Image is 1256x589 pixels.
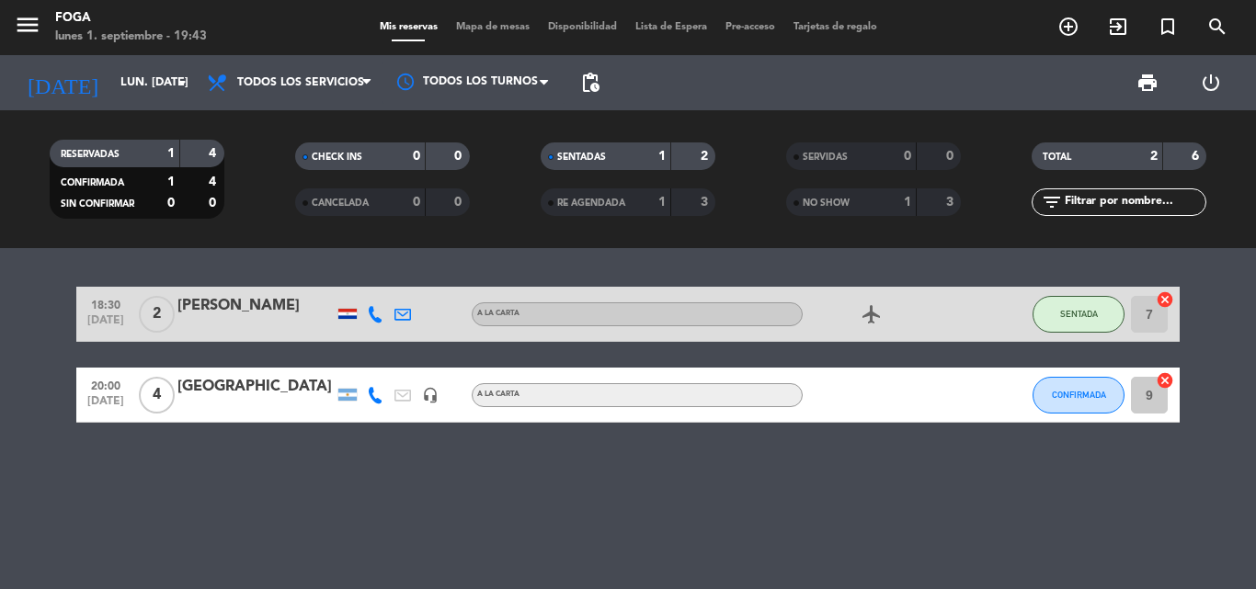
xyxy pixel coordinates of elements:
[167,176,175,188] strong: 1
[1200,72,1222,94] i: power_settings_new
[1150,150,1158,163] strong: 2
[83,314,129,335] span: [DATE]
[177,375,334,399] div: [GEOGRAPHIC_DATA]
[1060,309,1098,319] span: SENTADA
[701,196,712,209] strong: 3
[422,387,439,403] i: headset_mic
[312,198,369,208] span: CANCELADA
[1033,377,1125,413] button: CONFIRMADA
[904,150,911,163] strong: 0
[209,176,220,188] strong: 4
[447,22,539,32] span: Mapa de mesas
[1156,290,1174,309] i: cancel
[1107,16,1129,38] i: exit_to_app
[55,9,207,28] div: FOGA
[1179,55,1242,110] div: LOG OUT
[413,196,420,209] strong: 0
[209,147,220,160] strong: 4
[83,374,129,395] span: 20:00
[1156,371,1174,390] i: cancel
[477,310,520,317] span: A LA CARTA
[14,11,41,45] button: menu
[946,150,957,163] strong: 0
[1043,153,1071,162] span: TOTAL
[167,147,175,160] strong: 1
[557,198,625,208] span: RE AGENDADA
[83,395,129,416] span: [DATE]
[312,153,362,162] span: CHECK INS
[626,22,716,32] span: Lista de Espera
[803,153,848,162] span: SERVIDAS
[167,197,175,210] strong: 0
[803,198,850,208] span: NO SHOW
[14,62,111,103] i: [DATE]
[61,150,120,159] span: RESERVADAS
[1206,16,1228,38] i: search
[1136,72,1159,94] span: print
[1033,296,1125,333] button: SENTADA
[139,296,175,333] span: 2
[454,150,465,163] strong: 0
[861,303,883,325] i: airplanemode_active
[371,22,447,32] span: Mis reservas
[55,28,207,46] div: lunes 1. septiembre - 19:43
[139,377,175,413] span: 4
[946,196,957,209] strong: 3
[477,391,520,398] span: A LA CARTA
[1063,192,1205,212] input: Filtrar por nombre...
[209,197,220,210] strong: 0
[579,72,601,94] span: pending_actions
[171,72,193,94] i: arrow_drop_down
[1052,390,1106,400] span: CONFIRMADA
[1157,16,1179,38] i: turned_in_not
[61,178,124,187] span: CONFIRMADA
[701,150,712,163] strong: 2
[237,76,364,89] span: Todos los servicios
[1057,16,1079,38] i: add_circle_outline
[658,150,666,163] strong: 1
[454,196,465,209] strong: 0
[1041,191,1063,213] i: filter_list
[1192,150,1203,163] strong: 6
[557,153,606,162] span: SENTADAS
[14,11,41,39] i: menu
[716,22,784,32] span: Pre-acceso
[784,22,886,32] span: Tarjetas de regalo
[61,199,134,209] span: SIN CONFIRMAR
[658,196,666,209] strong: 1
[539,22,626,32] span: Disponibilidad
[177,294,334,318] div: [PERSON_NAME]
[83,293,129,314] span: 18:30
[904,196,911,209] strong: 1
[413,150,420,163] strong: 0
